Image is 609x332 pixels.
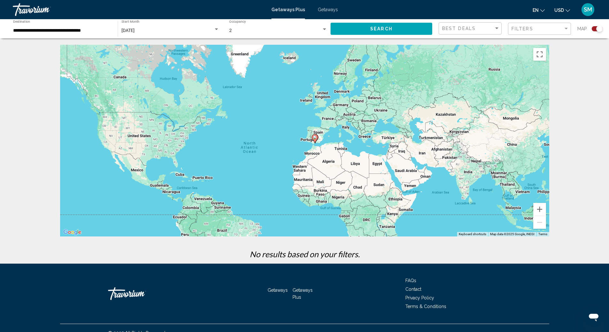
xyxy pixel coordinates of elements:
[584,6,592,13] span: SM
[459,232,486,236] button: Keyboard shortcuts
[580,3,596,16] button: User Menu
[57,249,552,259] p: No results based on your filters.
[405,304,446,309] a: Terms & Conditions
[442,26,476,31] span: Best Deals
[62,228,83,236] a: Open this area in Google Maps (opens a new window)
[583,306,604,327] iframe: Button to launch messaging window
[554,5,570,15] button: Change currency
[13,3,265,16] a: Travorium
[538,232,547,236] a: Terms (opens in new tab)
[533,203,546,216] button: Zoom in
[533,216,546,229] button: Zoom out
[293,288,313,300] a: Getaways Plus
[508,22,571,35] button: Filter
[370,27,393,32] span: Search
[533,8,539,13] span: en
[577,24,587,33] span: Map
[405,278,416,283] a: FAQs
[554,8,564,13] span: USD
[442,26,500,31] mat-select: Sort by
[229,28,232,33] span: 2
[511,26,533,31] span: Filters
[108,284,172,303] a: Travorium
[62,228,83,236] img: Google
[331,23,432,35] button: Search
[271,7,305,12] a: Getaways Plus
[268,288,288,293] a: Getaways
[533,5,545,15] button: Change language
[318,7,338,12] a: Getaways
[121,28,135,33] span: [DATE]
[533,48,546,61] button: Toggle fullscreen view
[405,295,434,300] a: Privacy Policy
[405,287,421,292] a: Contact
[490,232,535,236] span: Map data ©2025 Google, INEGI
